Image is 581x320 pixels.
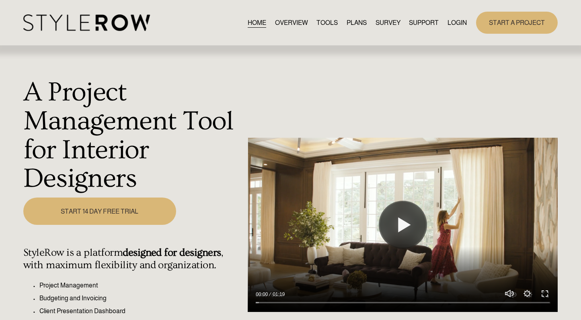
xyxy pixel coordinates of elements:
[256,300,550,305] input: Seek
[376,17,400,28] a: SURVEY
[23,14,150,31] img: StyleRow
[448,17,467,28] a: LOGIN
[347,17,367,28] a: PLANS
[248,17,266,28] a: HOME
[123,247,221,259] strong: designed for designers
[316,17,338,28] a: TOOLS
[23,247,244,271] h4: StyleRow is a platform , with maximum flexibility and organization.
[39,281,244,290] p: Project Management
[409,18,439,28] span: SUPPORT
[23,198,176,225] a: START 14 DAY FREE TRIAL
[256,290,270,298] div: Current time
[379,201,427,249] button: Play
[39,294,244,303] p: Budgeting and Invoicing
[476,12,558,34] a: START A PROJECT
[39,306,244,316] p: Client Presentation Dashboard
[275,17,308,28] a: OVERVIEW
[23,78,244,193] h1: A Project Management Tool for Interior Designers
[270,290,287,298] div: Duration
[409,17,439,28] a: folder dropdown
